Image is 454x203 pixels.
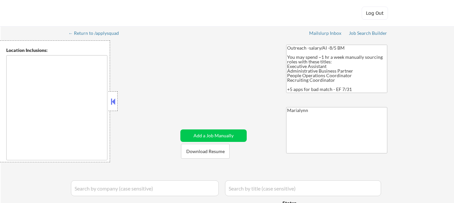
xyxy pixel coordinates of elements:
a: ← Return to /applysquad [68,31,125,37]
div: ← Return to /applysquad [68,31,125,35]
input: Search by title (case sensitive) [225,180,381,196]
div: Location Inclusions: [6,47,107,54]
button: Log Out [362,7,388,20]
div: Mailslurp Inbox [309,31,342,35]
div: Job Search Builder [349,31,387,35]
a: Mailslurp Inbox [309,31,342,37]
input: Search by company (case sensitive) [71,180,219,196]
button: Download Resume [181,144,230,159]
button: Add a Job Manually [180,129,247,142]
